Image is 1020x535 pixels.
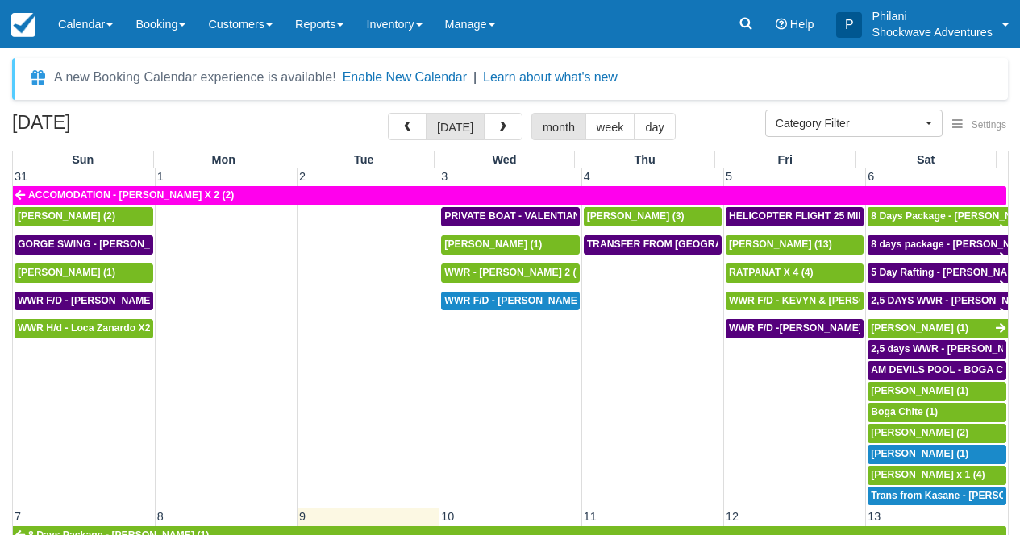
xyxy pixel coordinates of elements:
[18,210,115,222] span: [PERSON_NAME] (2)
[298,170,307,183] span: 2
[15,319,153,338] a: WWR H/d - Loca Zanardo X2 (2)
[871,427,968,438] span: [PERSON_NAME] (2)
[790,18,814,31] span: Help
[13,510,23,523] span: 7
[531,113,586,140] button: month
[441,235,579,255] a: [PERSON_NAME] (1)
[492,153,516,166] span: Wed
[354,153,374,166] span: Tue
[18,267,115,278] span: [PERSON_NAME] (1)
[444,295,609,306] span: WWR F/D - [PERSON_NAME] x3 (3)
[868,487,1006,506] a: Trans from Kasane - [PERSON_NAME] X4 (4)
[866,170,876,183] span: 6
[868,403,1006,422] a: Boga Chite (1)
[729,210,990,222] span: HELICOPTER FLIGHT 25 MINS- [PERSON_NAME] X1 (1)
[426,113,485,140] button: [DATE]
[444,267,585,278] span: WWR - [PERSON_NAME] 2 (2)
[15,292,153,311] a: WWR F/D - [PERSON_NAME] X 1 (1)
[871,385,968,396] span: [PERSON_NAME] (1)
[634,113,675,140] button: day
[917,153,935,166] span: Sat
[729,295,935,306] span: WWR F/D - KEVYN & [PERSON_NAME] 2 (2)
[729,322,906,334] span: WWR F/D -[PERSON_NAME] X 15 (15)
[724,170,734,183] span: 5
[582,170,592,183] span: 4
[871,448,968,459] span: [PERSON_NAME] (1)
[776,115,922,131] span: Category Filter
[444,210,697,222] span: PRIVATE BOAT - VALENTIAN [PERSON_NAME] X 4 (4)
[211,153,235,166] span: Mon
[868,340,1006,359] a: 2,5 days WWR - [PERSON_NAME] X2 (2)
[726,292,864,311] a: WWR F/D - KEVYN & [PERSON_NAME] 2 (2)
[776,19,787,30] i: Help
[343,69,467,85] button: Enable New Calendar
[584,235,722,255] a: TRANSFER FROM [GEOGRAPHIC_DATA] TO VIC FALLS - [PERSON_NAME] X 1 (1)
[298,510,307,523] span: 9
[18,322,165,334] span: WWR H/d - Loca Zanardo X2 (2)
[868,361,1006,380] a: AM DEVILS POOL - BOGA CHITE X 1 (1)
[11,13,35,37] img: checkfront-main-nav-mini-logo.png
[54,68,336,87] div: A new Booking Calendar experience is available!
[587,210,685,222] span: [PERSON_NAME] (3)
[585,113,635,140] button: week
[13,186,1006,205] a: ACCOMODATION - [PERSON_NAME] X 2 (2)
[868,263,1008,283] a: 5 Day Rafting - [PERSON_NAME] X1 (1)
[871,322,968,334] span: [PERSON_NAME] (1)
[634,153,655,166] span: Thu
[483,70,618,84] a: Learn about what's new
[444,238,542,250] span: [PERSON_NAME] (1)
[872,24,993,40] p: Shockwave Adventures
[441,263,579,283] a: WWR - [PERSON_NAME] 2 (2)
[872,8,993,24] p: Philani
[729,267,814,278] span: RATPANAT X 4 (4)
[15,235,153,255] a: GORGE SWING - [PERSON_NAME] X 2 (2)
[868,424,1006,443] a: [PERSON_NAME] (2)
[726,235,864,255] a: [PERSON_NAME] (13)
[729,238,832,250] span: [PERSON_NAME] (13)
[726,319,864,338] a: WWR F/D -[PERSON_NAME] X 15 (15)
[836,12,862,38] div: P
[868,235,1008,255] a: 8 days package - [PERSON_NAME] X1 (1)
[156,170,165,183] span: 1
[868,382,1006,401] a: [PERSON_NAME] (1)
[15,207,153,226] a: [PERSON_NAME] (2)
[972,119,1006,131] span: Settings
[156,510,165,523] span: 8
[868,466,1006,485] a: [PERSON_NAME] x 1 (4)
[726,263,864,283] a: RATPANAT X 4 (4)
[18,238,214,250] span: GORGE SWING - [PERSON_NAME] X 2 (2)
[868,319,1008,338] a: [PERSON_NAME] (1)
[866,510,882,523] span: 13
[726,207,864,226] a: HELICOPTER FLIGHT 25 MINS- [PERSON_NAME] X1 (1)
[868,292,1008,311] a: 2,5 DAYS WWR - [PERSON_NAME] X1 (1)
[439,170,449,183] span: 3
[439,510,456,523] span: 10
[15,263,153,283] a: [PERSON_NAME] (1)
[582,510,598,523] span: 11
[473,70,477,84] span: |
[441,207,579,226] a: PRIVATE BOAT - VALENTIAN [PERSON_NAME] X 4 (4)
[28,189,234,201] span: ACCOMODATION - [PERSON_NAME] X 2 (2)
[587,238,974,250] span: TRANSFER FROM [GEOGRAPHIC_DATA] TO VIC FALLS - [PERSON_NAME] X 1 (1)
[72,153,94,166] span: Sun
[868,445,1006,464] a: [PERSON_NAME] (1)
[12,113,216,143] h2: [DATE]
[18,295,186,306] span: WWR F/D - [PERSON_NAME] X 1 (1)
[871,406,938,417] span: Boga Chite (1)
[871,469,985,480] span: [PERSON_NAME] x 1 (4)
[765,110,943,137] button: Category Filter
[724,510,740,523] span: 12
[943,114,1016,137] button: Settings
[13,170,29,183] span: 31
[868,207,1008,226] a: 8 Days Package - [PERSON_NAME] (1)
[441,292,579,311] a: WWR F/D - [PERSON_NAME] x3 (3)
[584,207,722,226] a: [PERSON_NAME] (3)
[778,153,793,166] span: Fri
